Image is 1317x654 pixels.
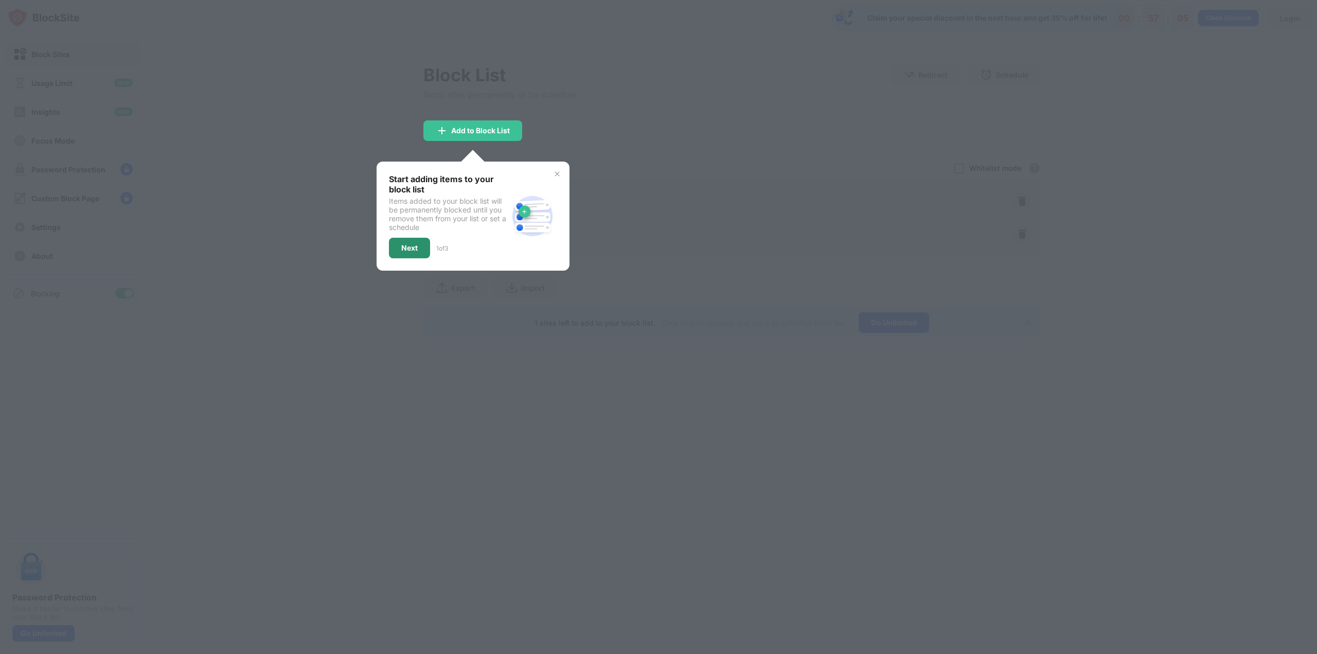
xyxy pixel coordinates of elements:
div: 1 of 3 [436,244,448,252]
div: Add to Block List [451,127,510,135]
div: Next [401,244,418,252]
img: x-button.svg [553,170,561,178]
div: Items added to your block list will be permanently blocked until you remove them from your list o... [389,197,508,232]
img: block-site.svg [508,191,557,241]
div: Start adding items to your block list [389,174,508,195]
